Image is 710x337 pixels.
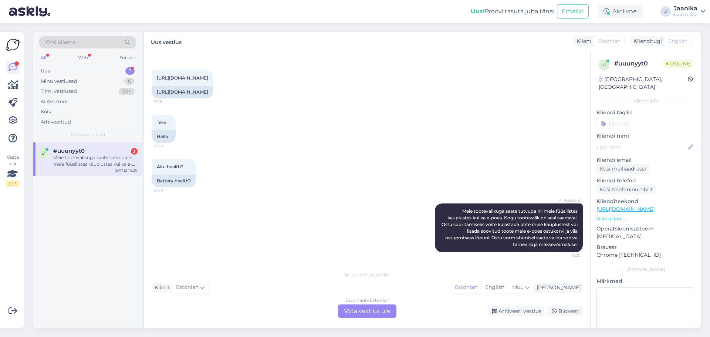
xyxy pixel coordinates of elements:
div: Arhiveeritud [41,118,71,126]
span: 13:20 [154,188,182,193]
div: Kõik [41,108,51,115]
span: Online [663,60,693,68]
div: 3 [131,148,138,155]
div: Proovi tasuta juba täna: [471,7,554,16]
div: Kliendi info [596,98,695,104]
div: Jaanika [674,6,697,11]
div: Minu vestlused [41,78,77,85]
div: [GEOGRAPHIC_DATA], [GEOGRAPHIC_DATA] [599,75,688,91]
a: JaanikaLuutar OÜ [674,6,706,17]
div: Luutar OÜ [674,11,697,17]
p: [MEDICAL_DATA] [596,233,695,240]
div: Klient [152,284,170,291]
a: [URL][DOMAIN_NAME] [157,89,208,95]
b: Uus! [471,8,485,15]
a: [URL][DOMAIN_NAME] [596,206,655,212]
div: Battery health? [152,175,196,187]
div: Web [77,53,89,63]
div: Estonian [451,282,481,293]
a: [URL][DOMAIN_NAME] [157,75,208,81]
p: Kliendi telefon [596,177,695,185]
span: Uued vestlused [71,131,105,138]
span: Aku health? [157,164,183,169]
div: Blokeeri [547,306,583,316]
p: Brauser [596,243,695,251]
div: Meie tootevalikuga saate tutvuda nii meie füüsilistes kauplustes kui ka e-poes. Kogu tootevalik o... [53,154,138,168]
span: u [41,150,45,156]
span: 13:20 [154,143,182,149]
span: Muu [512,284,524,290]
div: 1 [125,67,135,75]
input: Lisa nimi [597,143,687,151]
div: Võta vestlus üle [338,304,396,318]
span: Tere [157,119,166,125]
div: # uuunyyt0 [614,59,663,68]
div: Küsi telefoninumbrit [596,185,656,195]
div: 6 [124,78,135,85]
p: Klienditeekond [596,198,695,205]
label: Uus vestlus [151,36,182,46]
p: Operatsioonisüsteem [596,225,695,233]
p: Märkmed [596,277,695,285]
span: Meie tootevalikuga saate tutvuda nii meie füüsilistes kauplustes kui ka e-poes. Kogu tootevalik o... [442,208,579,247]
input: Lisa tag [596,118,695,129]
div: [PERSON_NAME] [534,284,581,291]
div: Küsi meiliaadressi [596,164,649,174]
div: Klienditugi [630,37,662,45]
span: English [668,37,687,45]
div: Socials [118,53,136,63]
div: 2 / 3 [6,181,19,187]
div: Hello [152,130,176,143]
span: 13:20 [553,253,581,258]
span: Estonian [176,283,199,291]
span: AI Assistent [553,198,581,203]
div: [DATE] 13:20 [115,168,138,173]
div: Uus [41,67,50,75]
div: AI Assistent [41,98,68,105]
div: Arhiveeri vestlus [487,306,544,316]
div: J [660,6,671,17]
div: Valige keel ja vastake [152,272,583,278]
span: 13:19 [154,99,182,104]
span: Estonian [598,37,621,45]
img: Askly Logo [6,38,20,52]
p: Kliendi email [596,156,695,164]
button: Emailid [557,4,589,18]
p: Kliendi nimi [596,132,695,140]
div: Tiimi vestlused [41,88,77,95]
div: Klient [574,37,592,45]
p: Vaata edasi ... [596,215,695,222]
div: Vaata siia [6,154,19,187]
span: u [602,62,606,67]
div: Estonian to Estonian [345,297,389,304]
div: [PERSON_NAME] [596,266,695,273]
span: Otsi kliente [46,38,75,46]
p: Kliendi tag'id [596,109,695,117]
div: English [481,282,508,293]
div: Aktiivne [598,5,643,18]
div: All [39,53,48,63]
div: 99+ [119,88,135,95]
span: #uuunyyt0 [53,148,85,154]
p: Chrome [TECHNICAL_ID] [596,251,695,259]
